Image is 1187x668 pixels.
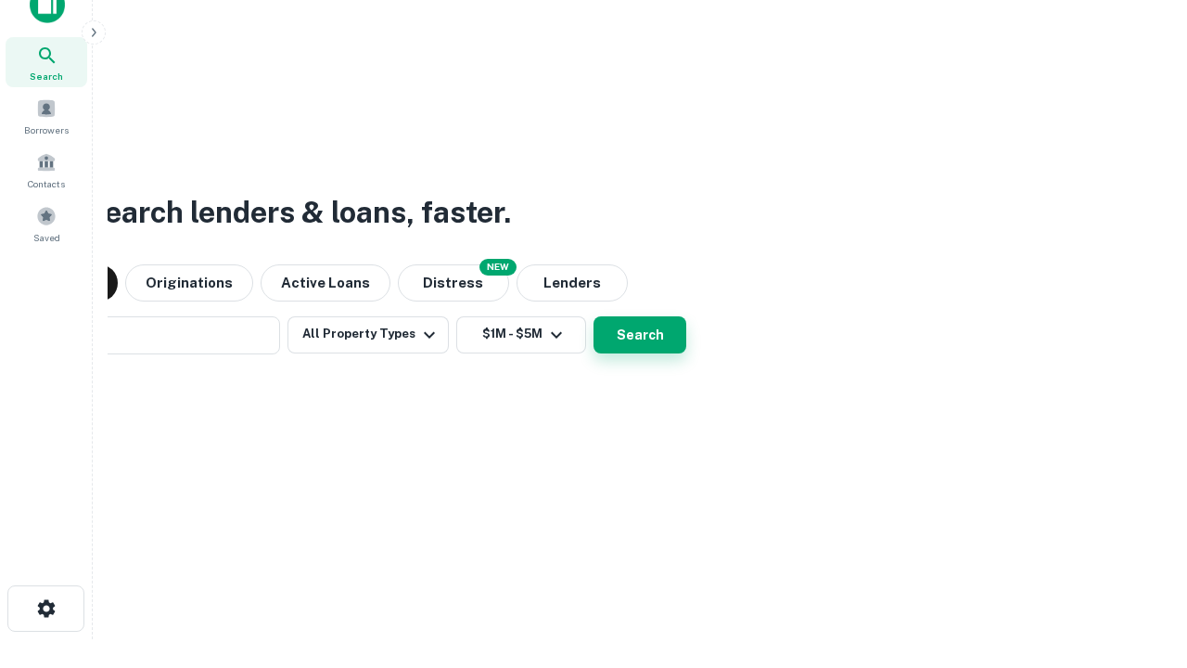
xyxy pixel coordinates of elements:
[125,264,253,302] button: Originations
[30,69,63,83] span: Search
[261,264,390,302] button: Active Loans
[1094,520,1187,609] iframe: Chat Widget
[6,145,87,195] a: Contacts
[6,91,87,141] a: Borrowers
[6,37,87,87] a: Search
[33,230,60,245] span: Saved
[479,259,517,276] div: NEW
[456,316,586,353] button: $1M - $5M
[24,122,69,137] span: Borrowers
[517,264,628,302] button: Lenders
[6,199,87,249] a: Saved
[287,316,449,353] button: All Property Types
[28,176,65,191] span: Contacts
[593,316,686,353] button: Search
[398,264,509,302] button: Search distressed loans with lien and other non-mortgage details.
[84,190,511,235] h3: Search lenders & loans, faster.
